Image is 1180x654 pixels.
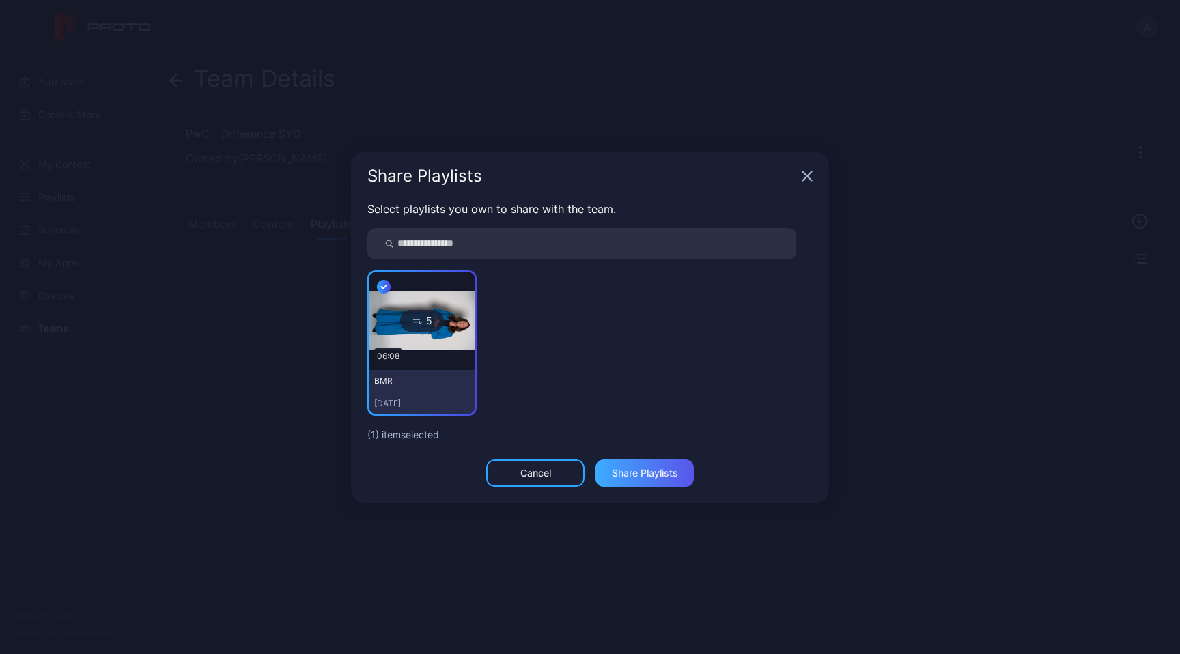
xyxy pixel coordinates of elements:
div: [DATE] [374,398,470,409]
div: Share Playlists [612,468,678,479]
div: ( 1 ) item selected [367,427,813,443]
p: Select playlists you own to share with the team. [367,201,813,217]
div: 5 [400,310,444,332]
button: Cancel [486,459,585,487]
div: 06:08 [374,348,402,365]
div: Cancel [520,468,551,479]
button: Share Playlists [595,459,694,487]
div: BMR [374,375,449,386]
div: Share Playlists [367,168,796,184]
